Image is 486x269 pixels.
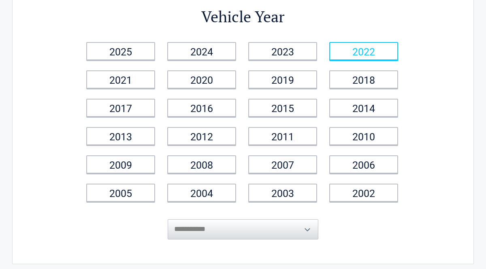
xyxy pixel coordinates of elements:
a: 2003 [248,184,317,202]
a: 2012 [167,127,236,145]
a: 2016 [167,99,236,117]
a: 2013 [86,127,155,145]
a: 2011 [248,127,317,145]
a: 2021 [86,70,155,89]
a: 2002 [329,184,398,202]
a: 2022 [329,42,398,60]
a: 2023 [248,42,317,60]
a: 2025 [86,42,155,60]
a: 2006 [329,155,398,174]
a: 2014 [329,99,398,117]
a: 2024 [167,42,236,60]
h2: Vehicle Year [81,6,405,27]
a: 2004 [167,184,236,202]
a: 2017 [86,99,155,117]
a: 2009 [86,155,155,174]
a: 2015 [248,99,317,117]
a: 2005 [86,184,155,202]
a: 2007 [248,155,317,174]
a: 2010 [329,127,398,145]
a: 2008 [167,155,236,174]
a: 2020 [167,70,236,89]
a: 2019 [248,70,317,89]
a: 2018 [329,70,398,89]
